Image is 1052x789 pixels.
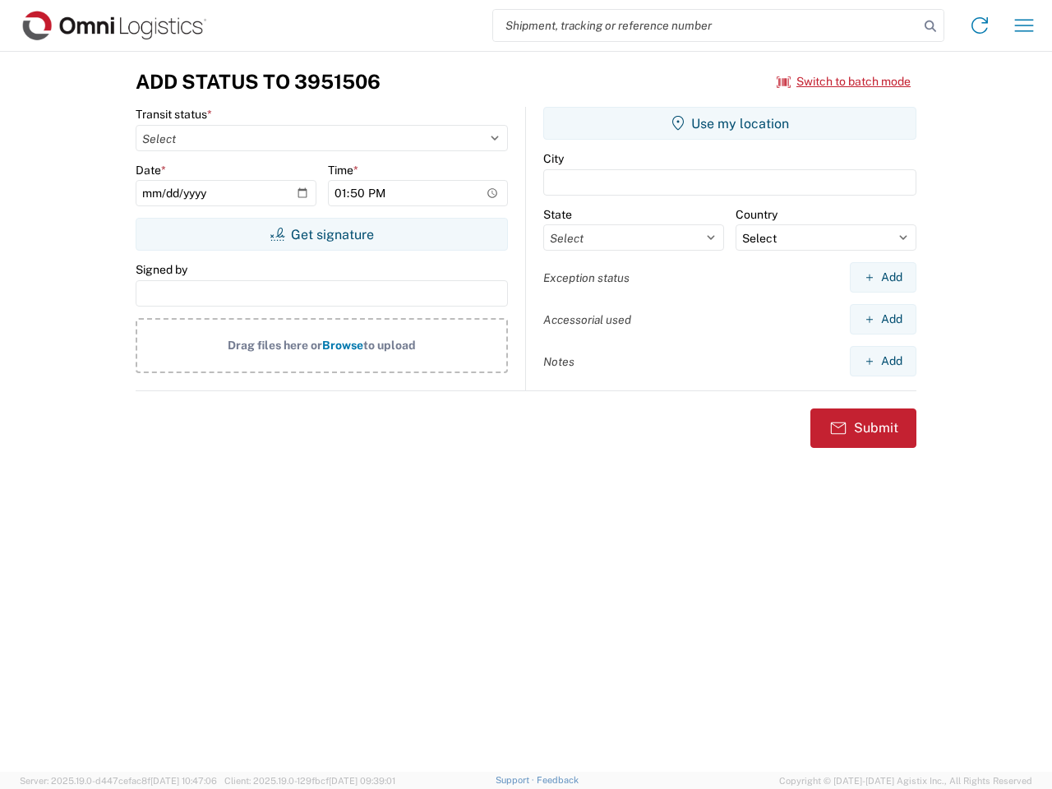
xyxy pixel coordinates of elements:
[736,207,777,222] label: Country
[363,339,416,352] span: to upload
[850,346,916,376] button: Add
[150,776,217,786] span: [DATE] 10:47:06
[136,262,187,277] label: Signed by
[543,151,564,166] label: City
[329,776,395,786] span: [DATE] 09:39:01
[543,270,630,285] label: Exception status
[328,163,358,178] label: Time
[543,207,572,222] label: State
[493,10,919,41] input: Shipment, tracking or reference number
[224,776,395,786] span: Client: 2025.19.0-129fbcf
[136,107,212,122] label: Transit status
[850,262,916,293] button: Add
[850,304,916,335] button: Add
[322,339,363,352] span: Browse
[779,773,1032,788] span: Copyright © [DATE]-[DATE] Agistix Inc., All Rights Reserved
[496,775,537,785] a: Support
[543,107,916,140] button: Use my location
[228,339,322,352] span: Drag files here or
[136,163,166,178] label: Date
[136,218,508,251] button: Get signature
[20,776,217,786] span: Server: 2025.19.0-d447cefac8f
[537,775,579,785] a: Feedback
[543,312,631,327] label: Accessorial used
[810,408,916,448] button: Submit
[136,70,381,94] h3: Add Status to 3951506
[777,68,911,95] button: Switch to batch mode
[543,354,574,369] label: Notes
